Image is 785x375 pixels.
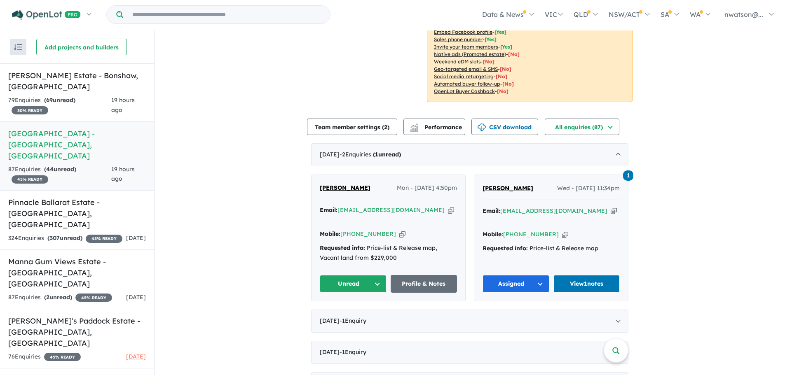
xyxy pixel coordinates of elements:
[46,96,53,104] span: 69
[497,88,508,94] span: [No]
[500,44,512,50] span: [ Yes ]
[434,29,492,35] u: Embed Facebook profile
[410,123,418,128] img: line-chart.svg
[545,119,619,135] button: All enquiries (87)
[320,244,365,252] strong: Requested info:
[483,275,549,293] button: Assigned
[373,151,401,158] strong: ( unread)
[508,51,520,57] span: [No]
[500,66,511,72] span: [No]
[494,29,506,35] span: [ Yes ]
[337,206,445,214] a: [EMAIL_ADDRESS][DOMAIN_NAME]
[724,10,763,19] span: nwatson@...
[434,88,495,94] u: OpenLot Buyer Cashback
[12,10,81,20] img: Openlot PRO Logo White
[44,165,76,173] strong: ( unread)
[126,353,146,360] span: [DATE]
[553,275,620,293] a: View1notes
[320,206,337,214] strong: Email:
[483,244,620,254] div: Price-list & Release map
[320,184,370,191] span: [PERSON_NAME]
[320,230,340,238] strong: Mobile:
[8,233,122,243] div: 324 Enquir ies
[483,231,503,238] strong: Mobile:
[562,230,568,239] button: Copy
[8,128,146,161] h5: [GEOGRAPHIC_DATA] - [GEOGRAPHIC_DATA] , [GEOGRAPHIC_DATA]
[434,44,498,50] u: Invite your team members
[8,70,146,92] h5: [PERSON_NAME] Estate - Bonshaw , [GEOGRAPHIC_DATA]
[434,51,506,57] u: Native ads (Promoted estate)
[502,81,514,87] span: [No]
[8,293,112,303] div: 87 Enquir ies
[403,119,465,135] button: Performance
[8,95,111,115] div: 79 Enquir ies
[311,143,628,166] div: [DATE]
[311,310,628,333] div: [DATE]
[434,66,498,72] u: Geo-targeted email & SMS
[320,275,387,293] button: Unread
[411,123,462,131] span: Performance
[623,170,633,181] span: 1
[483,184,533,193] a: [PERSON_NAME]
[471,119,538,135] button: CSV download
[500,207,607,214] a: [EMAIL_ADDRESS][DOMAIN_NAME]
[391,275,457,293] a: Profile & Notes
[340,151,401,158] span: - 2 Enquir ies
[623,170,633,181] a: 1
[8,165,111,184] div: 87 Enquir ies
[397,183,457,193] span: Mon - [DATE] 4:50pm
[434,36,483,42] u: Sales phone number
[410,126,418,131] img: bar-chart.svg
[448,206,454,214] button: Copy
[307,119,397,135] button: Team member settings (2)
[503,231,559,238] a: [PHONE_NUMBER]
[485,36,497,42] span: [ Yes ]
[483,58,494,65] span: [No]
[434,81,500,87] u: Automated buyer follow-up
[12,106,48,114] span: 30 % READY
[340,317,366,324] span: - 1 Enquir y
[8,256,146,289] h5: Manna Gum Views Estate - [GEOGRAPHIC_DATA] , [GEOGRAPHIC_DATA]
[375,151,378,158] span: 1
[483,184,533,192] span: [PERSON_NAME]
[8,315,146,349] h5: [PERSON_NAME]'s Paddock Estate - [GEOGRAPHIC_DATA] , [GEOGRAPHIC_DATA]
[126,293,146,301] span: [DATE]
[496,73,507,79] span: [No]
[611,207,617,215] button: Copy
[44,96,75,104] strong: ( unread)
[434,58,481,65] u: Weekend eDM slots
[483,245,528,252] strong: Requested info:
[36,39,127,55] button: Add projects and builders
[340,348,366,356] span: - 1 Enquir y
[8,352,81,362] div: 76 Enquir ies
[399,230,405,238] button: Copy
[126,234,146,242] span: [DATE]
[434,73,494,79] u: Social media retargeting
[483,207,500,214] strong: Email:
[44,293,72,301] strong: ( unread)
[8,197,146,230] h5: Pinnacle Ballarat Estate - [GEOGRAPHIC_DATA] , [GEOGRAPHIC_DATA]
[44,353,81,361] span: 45 % READY
[320,183,370,193] a: [PERSON_NAME]
[46,165,54,173] span: 44
[557,184,620,193] span: Wed - [DATE] 11:34pm
[311,341,628,364] div: [DATE]
[14,44,22,50] img: sort.svg
[384,123,387,131] span: 2
[478,123,486,132] img: download icon
[111,165,135,183] span: 19 hours ago
[320,243,457,263] div: Price-list & Release map, Vacant land from $229,000
[46,293,49,301] span: 2
[75,293,112,302] span: 45 % READY
[111,96,135,114] span: 19 hours ago
[340,230,396,238] a: [PHONE_NUMBER]
[125,6,328,23] input: Try estate name, suburb, builder or developer
[49,234,60,242] span: 307
[86,235,122,243] span: 45 % READY
[12,175,48,184] span: 45 % READY
[47,234,82,242] strong: ( unread)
